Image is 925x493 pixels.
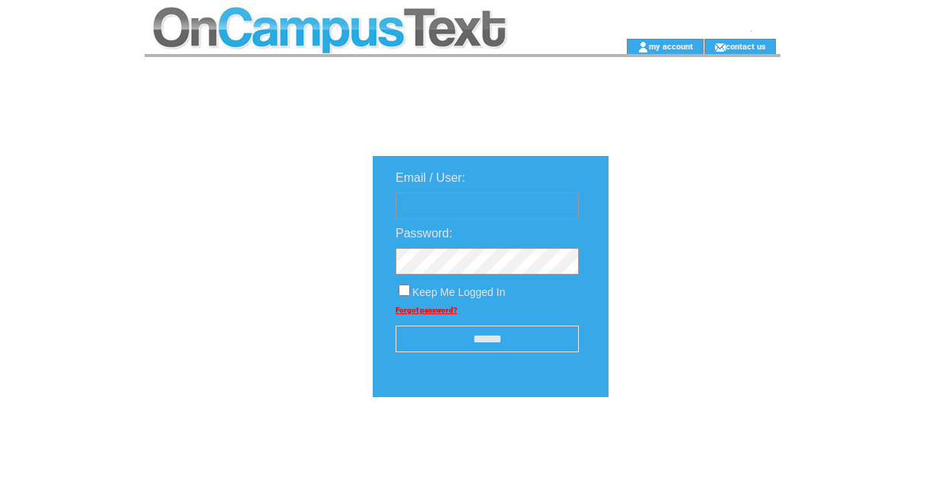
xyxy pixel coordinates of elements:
[412,286,505,298] span: Keep Me Logged In
[649,41,693,51] a: my account
[726,41,766,51] a: contact us
[396,171,466,184] span: Email / User:
[637,41,649,53] img: account_icon.gif;jsessionid=6613BBEA611A6FF5060CACEAFE5D6360
[714,41,726,53] img: contact_us_icon.gif;jsessionid=6613BBEA611A6FF5060CACEAFE5D6360
[653,435,729,454] img: transparent.png;jsessionid=6613BBEA611A6FF5060CACEAFE5D6360
[396,306,457,314] a: Forgot password?
[396,227,453,240] span: Password:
